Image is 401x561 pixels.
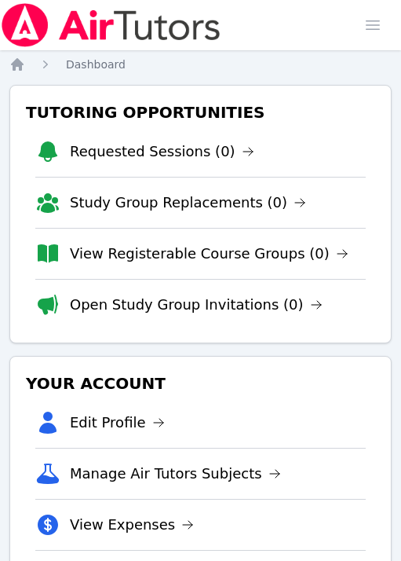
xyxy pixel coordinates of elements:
span: Dashboard [66,58,126,71]
a: Open Study Group Invitations (0) [70,294,323,316]
h3: Tutoring Opportunities [23,98,378,126]
a: Edit Profile [70,412,165,434]
h3: Your Account [23,369,378,398]
a: Requested Sessions (0) [70,141,254,163]
a: View Registerable Course Groups (0) [70,243,348,265]
nav: Breadcrumb [9,57,392,72]
a: Study Group Replacements (0) [70,192,306,214]
a: View Expenses [70,514,194,536]
a: Manage Air Tutors Subjects [70,463,281,485]
a: Dashboard [66,57,126,72]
